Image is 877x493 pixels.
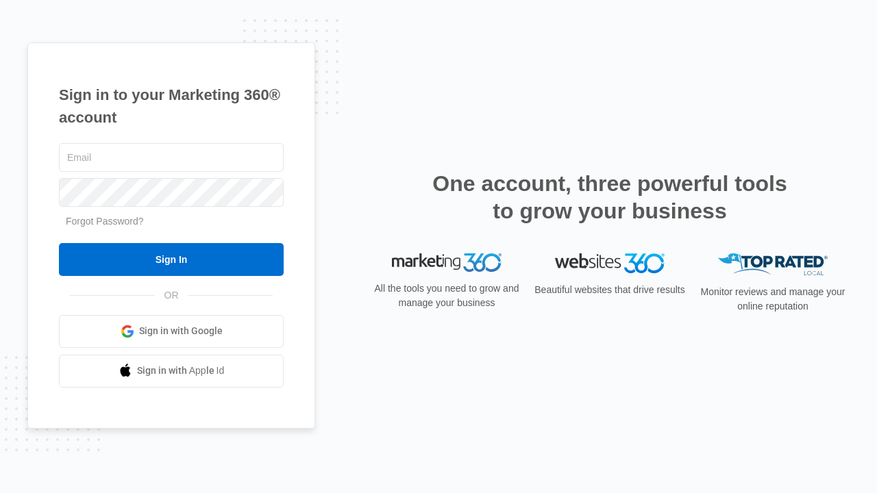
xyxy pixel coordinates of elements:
[555,253,665,273] img: Websites 360
[718,253,828,276] img: Top Rated Local
[59,315,284,348] a: Sign in with Google
[59,143,284,172] input: Email
[59,84,284,129] h1: Sign in to your Marketing 360® account
[59,355,284,388] a: Sign in with Apple Id
[59,243,284,276] input: Sign In
[155,288,188,303] span: OR
[696,285,850,314] p: Monitor reviews and manage your online reputation
[370,281,523,310] p: All the tools you need to grow and manage your business
[392,253,502,273] img: Marketing 360
[66,216,144,227] a: Forgot Password?
[137,364,225,378] span: Sign in with Apple Id
[139,324,223,338] span: Sign in with Google
[533,283,687,297] p: Beautiful websites that drive results
[428,170,791,225] h2: One account, three powerful tools to grow your business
